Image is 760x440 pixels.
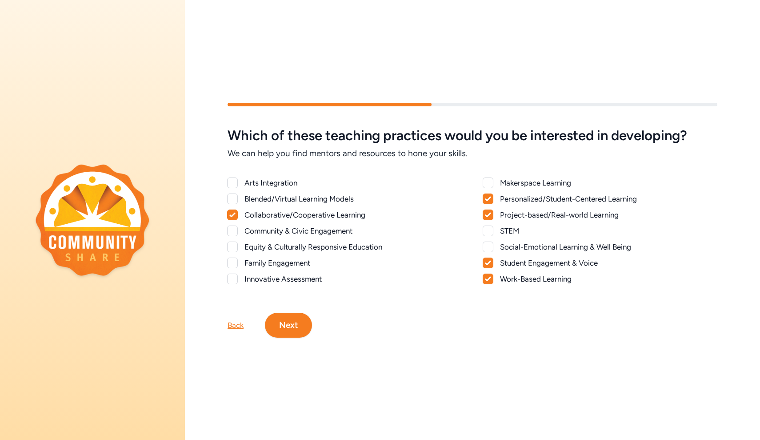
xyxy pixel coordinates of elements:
[244,210,462,220] div: Collaborative/Cooperative Learning
[500,210,717,220] div: Project-based/Real-world Learning
[500,258,717,268] div: Student Engagement & Voice
[228,320,244,331] div: Back
[244,242,462,252] div: Equity & Culturally Responsive Education
[244,258,462,268] div: Family Engagement
[500,274,717,284] div: Work-Based Learning
[500,178,717,188] div: Makerspace Learning
[244,226,462,236] div: Community & Civic Engagement
[228,128,717,144] h5: Which of these teaching practices would you be interested in developing?
[244,274,462,284] div: Innovative Assessment
[265,313,312,338] button: Next
[244,194,462,204] div: Blended/Virtual Learning Models
[244,178,462,188] div: Arts Integration
[36,164,149,275] img: logo
[500,194,717,204] div: Personalized/Student-Centered Learning
[500,242,717,252] div: Social-Emotional Learning & Well Being
[500,226,717,236] div: STEM
[228,147,717,160] h6: We can help you find mentors and resources to hone your skills.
